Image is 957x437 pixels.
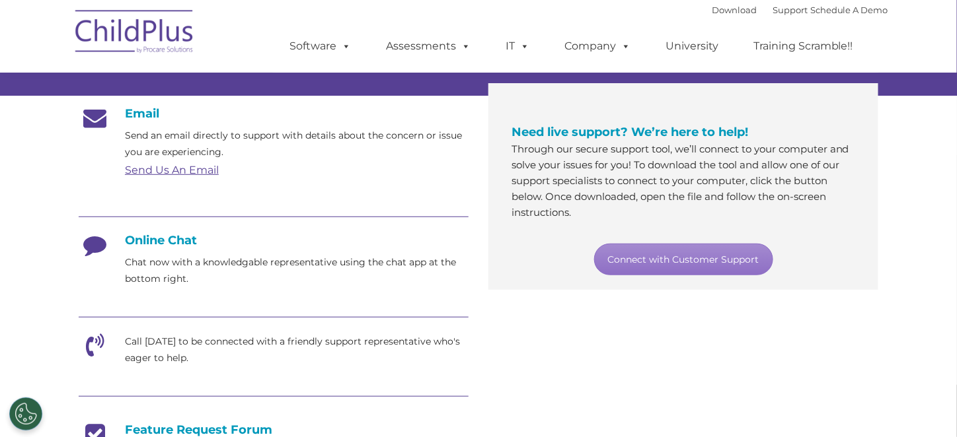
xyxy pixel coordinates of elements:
[79,422,469,437] h4: Feature Request Forum
[512,125,748,139] span: Need live support? We’re here to help!
[742,294,957,437] iframe: Chat Widget
[69,1,201,67] img: ChildPlus by Procare Solutions
[276,33,364,59] a: Software
[740,33,866,59] a: Training Scramble!!
[125,127,469,160] p: Send an email directly to support with details about the concern or issue you are experiencing.
[652,33,732,59] a: University
[712,5,888,15] font: |
[712,5,757,15] a: Download
[594,244,773,275] a: Connect with Customer Support
[551,33,644,59] a: Company
[492,33,543,59] a: IT
[125,164,219,176] a: Send Us An Email
[373,33,484,59] a: Assessments
[79,233,469,248] h4: Online Chat
[79,106,469,121] h4: Email
[9,397,42,430] button: Cookies Settings
[125,254,469,287] p: Chat now with a knowledgable representative using the chat app at the bottom right.
[810,5,888,15] a: Schedule A Demo
[512,141,855,220] p: Through our secure support tool, we’ll connect to your computer and solve your issues for you! To...
[773,5,808,15] a: Support
[125,333,469,366] p: Call [DATE] to be connected with a friendly support representative who's eager to help.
